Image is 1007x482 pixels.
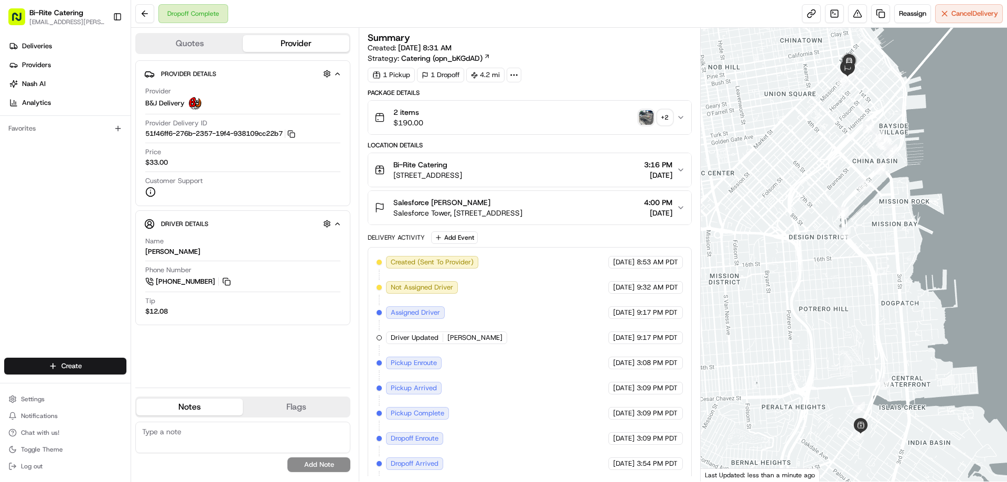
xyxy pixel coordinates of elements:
img: profile_bj_cartwheel_2man.png [189,97,201,110]
button: Salesforce [PERSON_NAME]Salesforce Tower, [STREET_ADDRESS]4:00 PM[DATE] [368,191,691,224]
span: Settings [21,395,45,403]
span: Assigned Driver [391,308,440,317]
div: 8 [886,144,897,156]
button: Notifications [4,409,126,423]
span: [DATE] [613,409,635,418]
span: 8:53 AM PDT [637,258,678,267]
button: Driver Details [144,215,341,232]
span: 3:09 PM PDT [637,409,678,418]
span: [DATE] 8:31 AM [398,43,452,52]
button: Create [4,358,126,374]
div: 11 [877,136,889,147]
button: Notes [136,399,243,415]
span: [DATE] [613,434,635,443]
button: Toggle Theme [4,442,126,457]
span: Driver Updated [391,333,438,342]
button: Provider [243,35,349,52]
span: [DATE] [613,283,635,292]
span: Bi-Rite Catering [393,159,447,170]
a: Providers [4,57,131,73]
span: 3:54 PM PDT [637,459,678,468]
span: Dropoff Arrived [391,459,438,468]
div: 4.2 mi [466,68,505,82]
span: [STREET_ADDRESS] [393,170,462,180]
span: Pickup Complete [391,409,444,418]
span: Log out [21,462,42,470]
span: Driver Details [161,220,208,228]
div: + 2 [658,110,672,125]
span: [DATE] [613,459,635,468]
div: [PERSON_NAME] [145,247,200,256]
span: [DATE] [613,308,635,317]
span: Customer Support [145,176,203,186]
div: 2 [853,402,865,413]
button: photo_proof_of_pickup image+2 [639,110,672,125]
button: Settings [4,392,126,406]
span: Name [145,237,164,246]
span: Toggle Theme [21,445,63,454]
span: Notifications [21,412,58,420]
span: Analytics [22,98,51,108]
span: Nash AI [22,79,46,89]
span: Not Assigned Driver [391,283,453,292]
div: Delivery Activity [368,233,425,242]
button: Chat with us! [4,425,126,440]
button: [EMAIL_ADDRESS][PERSON_NAME][DOMAIN_NAME] [29,18,104,26]
div: Package Details [368,89,691,97]
span: Dropoff Enroute [391,434,438,443]
div: 12 [876,134,887,146]
img: photo_proof_of_pickup image [639,110,654,125]
button: Reassign [894,4,931,23]
button: Bi-Rite Catering[EMAIL_ADDRESS][PERSON_NAME][DOMAIN_NAME] [4,4,109,29]
a: Deliveries [4,38,131,55]
span: Provider [145,87,171,96]
button: Bi-Rite Catering[STREET_ADDRESS]3:16 PM[DATE] [368,153,691,187]
button: 2 items$190.00photo_proof_of_pickup image+2 [368,101,691,134]
span: Provider Delivery ID [145,119,207,128]
span: Cancel Delivery [951,9,998,18]
div: 14 [863,121,874,133]
a: Analytics [4,94,131,111]
span: [PHONE_NUMBER] [156,277,215,286]
a: Nash AI [4,76,131,92]
div: $12.08 [145,307,168,316]
div: 1 Pickup [368,68,415,82]
span: Providers [22,60,51,70]
button: Add Event [431,231,478,244]
span: Tip [145,296,155,306]
div: Favorites [4,120,126,137]
div: Strategy: [368,53,490,63]
span: 4:00 PM [644,197,672,208]
div: Location Details [368,141,691,149]
span: Deliveries [22,41,52,51]
button: Bi-Rite Catering [29,7,83,18]
span: Price [145,147,161,157]
span: Pickup Arrived [391,383,437,393]
div: 7 [874,163,886,175]
div: 1 Dropoff [417,68,464,82]
div: 3 [880,378,892,390]
div: 4 [839,227,851,239]
div: 10 [879,137,891,149]
span: Reassign [899,9,926,18]
div: 9 [880,138,892,150]
span: 2 items [393,107,423,117]
span: Catering (opn_bKGdAD) [401,53,483,63]
div: 15 [837,74,849,85]
button: 51f46ff6-276b-2357-19f4-938109cc22b7 [145,129,295,138]
span: 9:17 PM PDT [637,308,678,317]
div: 5 [837,207,849,218]
span: 3:09 PM PDT [637,434,678,443]
span: B&J Delivery [145,99,185,108]
span: Create [61,361,82,371]
span: 9:17 PM PDT [637,333,678,342]
span: [DATE] [613,358,635,368]
span: $190.00 [393,117,423,128]
span: [DATE] [613,333,635,342]
span: 3:09 PM PDT [637,383,678,393]
span: Provider Details [161,70,216,78]
a: Catering (opn_bKGdAD) [401,53,490,63]
span: Created: [368,42,452,53]
button: CancelDelivery [935,4,1003,23]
